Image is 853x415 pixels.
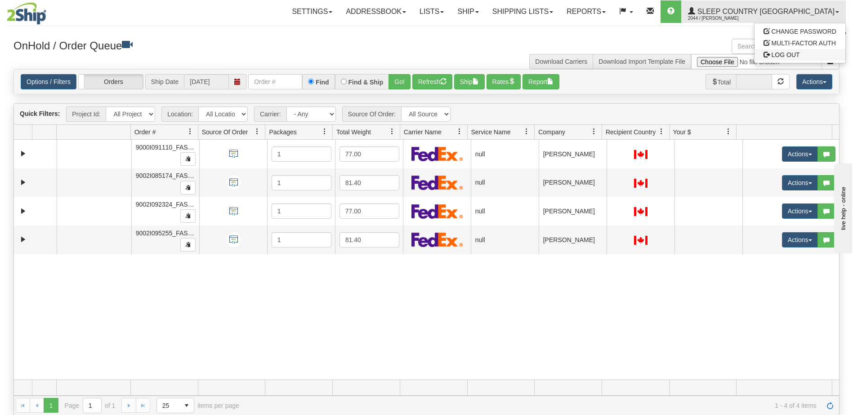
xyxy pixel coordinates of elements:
span: Sleep Country [GEOGRAPHIC_DATA] [695,8,835,15]
span: Your $ [673,128,691,137]
span: MULTI-FACTOR AUTH [772,40,836,47]
a: Download Import Template File [598,58,685,65]
a: Company filter column settings [586,124,602,139]
span: Company [538,128,565,137]
span: Service Name [471,128,511,137]
button: Refresh [412,74,452,89]
button: Actions [782,175,818,190]
a: Expand [18,177,29,188]
span: 9000I091110_FASUS [136,144,197,151]
a: MULTI-FACTOR AUTH [755,37,845,49]
button: Actions [796,74,832,89]
a: Source Of Order filter column settings [250,124,265,139]
td: null [471,168,539,197]
img: CA [634,236,648,245]
iframe: chat widget [832,162,852,253]
span: 1 - 4 of 4 items [252,402,817,409]
span: Order # [134,128,156,137]
span: 25 [162,401,174,410]
img: API [226,232,241,247]
a: Total Weight filter column settings [384,124,400,139]
img: API [226,175,241,190]
input: Import [691,54,822,69]
span: 9002I095255_FASUS [136,230,197,237]
a: LOG OUT [755,49,845,61]
td: null [471,197,539,225]
span: items per page [156,398,239,413]
label: Orders [79,75,143,89]
div: Support: 1 - 855 - 55 - 2SHIP [7,31,846,38]
a: Refresh [823,398,837,412]
input: Search [732,39,822,54]
span: Ship Date [145,74,184,89]
button: Actions [782,232,818,247]
span: Source Of Order [202,128,248,137]
button: Go! [389,74,411,89]
img: API [226,146,241,161]
td: [PERSON_NAME] [539,225,607,254]
span: LOG OUT [772,51,800,58]
img: logo2044.jpg [7,2,46,25]
a: Carrier Name filter column settings [452,124,467,139]
span: Carrier: [254,106,286,122]
button: Rates [487,74,521,89]
img: CA [634,150,648,159]
a: Service Name filter column settings [519,124,534,139]
span: select [179,398,194,413]
span: CHANGE PASSWORD [772,28,836,35]
span: 2044 / [PERSON_NAME] [688,14,755,23]
a: Recipient Country filter column settings [654,124,669,139]
a: Reports [560,0,612,23]
a: Expand [18,206,29,217]
img: API [226,204,241,219]
img: FedEx Express® [411,232,463,247]
label: Quick Filters: [20,109,60,118]
input: Order # [248,74,302,89]
td: [PERSON_NAME] [539,140,607,168]
button: Copy to clipboard [180,181,196,194]
button: Copy to clipboard [180,238,196,252]
button: Copy to clipboard [180,209,196,223]
span: Total [706,74,737,89]
td: [PERSON_NAME] [539,168,607,197]
div: live help - online [7,8,83,14]
a: Options / Filters [21,74,76,89]
button: Ship [454,74,485,89]
span: Carrier Name [404,128,442,137]
span: 9002I085174_FASUS [136,172,197,179]
a: Your $ filter column settings [721,124,736,139]
a: Order # filter column settings [183,124,198,139]
td: [PERSON_NAME] [539,197,607,225]
a: Sleep Country [GEOGRAPHIC_DATA] 2044 / [PERSON_NAME] [681,0,846,23]
h3: OnHold / Order Queue [13,39,420,52]
button: Actions [782,203,818,219]
button: Copy to clipboard [180,152,196,166]
span: Total Weight [336,128,371,137]
a: Expand [18,148,29,159]
a: CHANGE PASSWORD [755,26,845,37]
a: Shipping lists [486,0,560,23]
img: CA [634,179,648,188]
span: Packages [269,128,296,137]
span: Project Id: [66,106,106,122]
span: Page 1 [44,398,58,412]
a: Download Carriers [535,58,587,65]
span: Source Of Order: [342,106,402,122]
img: FedEx Express® [411,146,463,161]
a: Settings [285,0,339,23]
span: Page of 1 [65,398,116,413]
span: 9002I092324_FASUS [136,201,197,208]
a: Expand [18,234,29,245]
img: CA [634,207,648,216]
img: FedEx Express® [411,175,463,190]
input: Page 1 [83,398,101,413]
span: Page sizes drop down [156,398,194,413]
a: Lists [413,0,451,23]
span: Location: [161,106,198,122]
label: Find & Ship [348,79,384,85]
td: null [471,140,539,168]
div: grid toolbar [14,104,839,125]
label: Find [316,79,329,85]
span: Recipient Country [606,128,656,137]
td: null [471,225,539,254]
